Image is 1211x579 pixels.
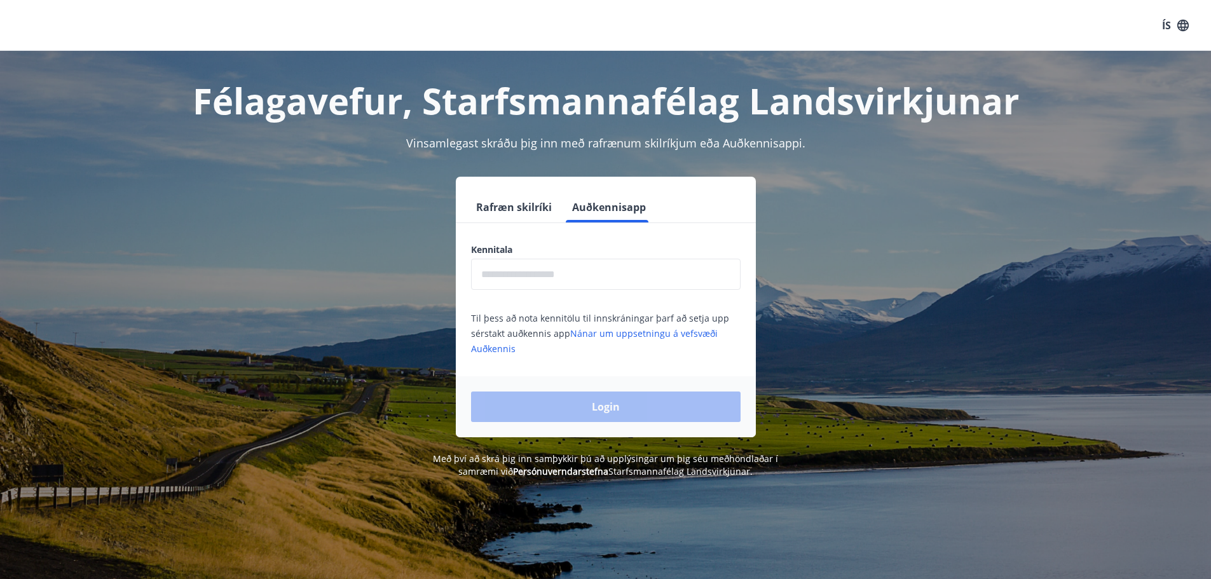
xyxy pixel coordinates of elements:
[163,76,1048,125] h1: Félagavefur, Starfsmannafélag Landsvirkjunar
[433,453,778,477] span: Með því að skrá þig inn samþykkir þú að upplýsingar um þig séu meðhöndlaðar í samræmi við Starfsm...
[567,192,651,222] button: Auðkennisapp
[471,192,557,222] button: Rafræn skilríki
[513,465,608,477] a: Persónuverndarstefna
[406,135,805,151] span: Vinsamlegast skráðu þig inn með rafrænum skilríkjum eða Auðkennisappi.
[471,312,729,355] span: Til þess að nota kennitölu til innskráningar þarf að setja upp sérstakt auðkennis app
[471,243,741,256] label: Kennitala
[471,327,718,355] a: Nánar um uppsetningu á vefsvæði Auðkennis
[1155,14,1196,37] button: ÍS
